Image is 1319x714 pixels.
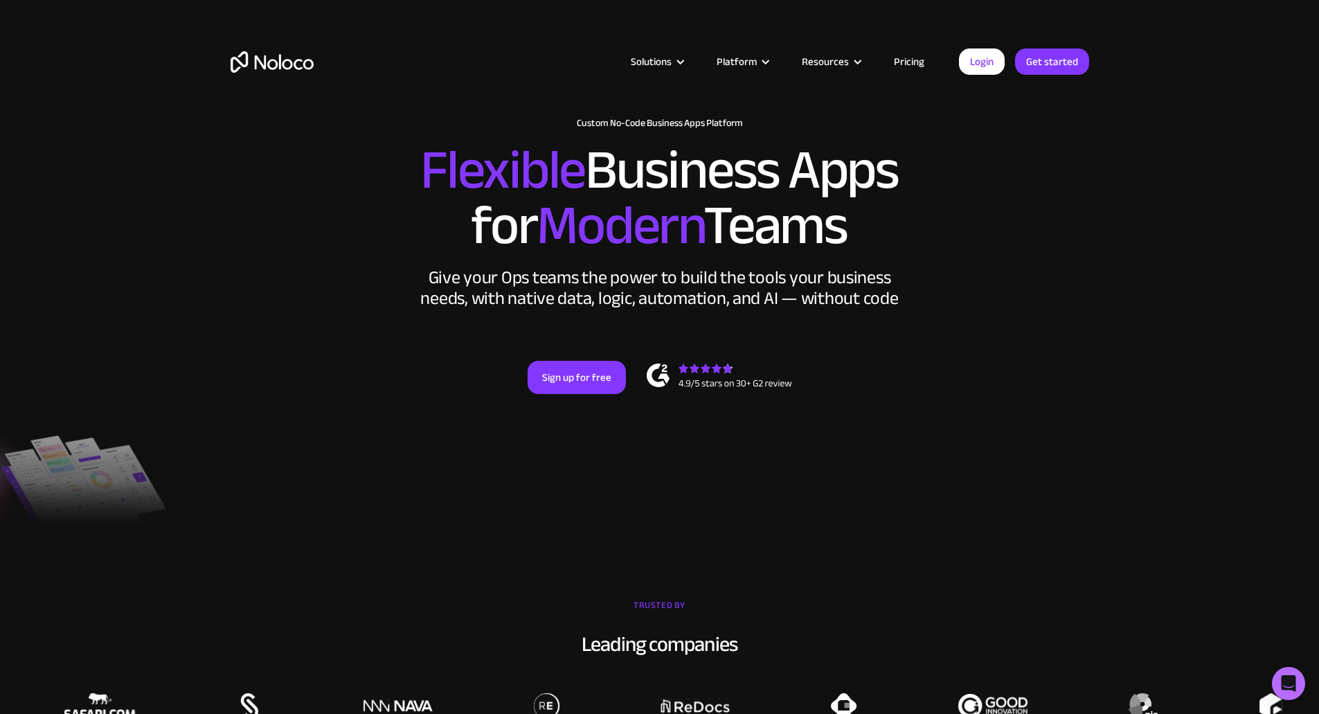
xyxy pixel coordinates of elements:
[631,53,672,71] div: Solutions
[784,53,877,71] div: Resources
[1015,48,1089,75] a: Get started
[537,174,703,277] span: Modern
[613,53,699,71] div: Solutions
[1272,667,1305,700] div: Open Intercom Messenger
[717,53,757,71] div: Platform
[699,53,784,71] div: Platform
[418,267,902,309] div: Give your Ops teams the power to build the tools your business needs, with native data, logic, au...
[528,361,626,394] a: Sign up for free
[231,143,1089,253] h2: Business Apps for Teams
[231,51,314,73] a: home
[420,118,585,222] span: Flexible
[959,48,1005,75] a: Login
[802,53,849,71] div: Resources
[877,53,942,71] a: Pricing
